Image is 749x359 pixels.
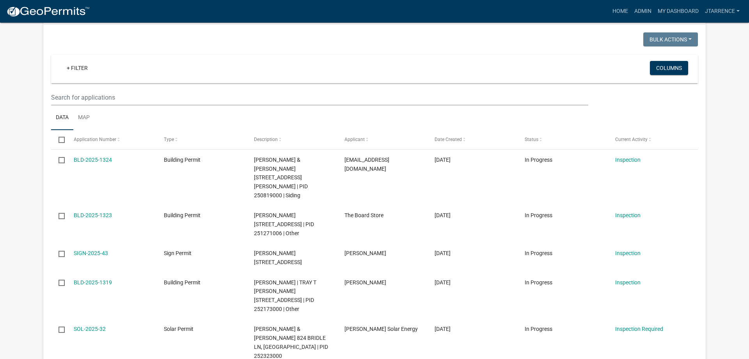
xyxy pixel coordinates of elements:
[74,250,108,256] a: SIGN-2025-43
[525,250,552,256] span: In Progress
[164,157,201,163] span: Building Permit
[74,212,112,218] a: BLD-2025-1323
[344,137,365,142] span: Applicant
[608,130,698,149] datatable-header-cell: Current Activity
[344,279,386,286] span: Joslyn Erickson
[344,212,383,218] span: The Board Store
[435,157,451,163] span: 09/02/2025
[615,326,663,332] a: Inspection Required
[643,32,698,46] button: Bulk Actions
[517,130,607,149] datatable-header-cell: Status
[164,326,193,332] span: Solar Permit
[60,61,94,75] a: + Filter
[615,279,641,286] a: Inspection
[435,250,451,256] span: 08/29/2025
[164,250,192,256] span: Sign Permit
[74,279,112,286] a: BLD-2025-1319
[254,157,308,198] span: MCCALLSON, MATTHEW & NICKI 518 HILL ST S, Houston County | PID 250819000 | Siding
[631,4,655,19] a: Admin
[525,279,552,286] span: In Progress
[435,326,451,332] span: 08/27/2025
[337,130,427,149] datatable-header-cell: Applicant
[254,212,314,236] span: MC KIMMY,ANTHONY K 641 4TH ST N, Houston County | PID 251271006 | Other
[609,4,631,19] a: Home
[702,4,743,19] a: jtarrence
[615,250,641,256] a: Inspection
[615,137,648,142] span: Current Activity
[74,157,112,163] a: BLD-2025-1324
[435,137,462,142] span: Date Created
[51,89,588,105] input: Search for applications
[73,105,94,130] a: Map
[51,130,66,149] datatable-header-cell: Select
[254,279,316,312] span: ROSE,CELIA J | TRAY T HENDERSON 1411 COUNTY 25, Houston County | PID 252173000 | Other
[615,157,641,163] a: Inspection
[525,326,552,332] span: In Progress
[525,212,552,218] span: In Progress
[74,137,116,142] span: Application Number
[164,137,174,142] span: Type
[254,137,278,142] span: Description
[156,130,247,149] datatable-header-cell: Type
[344,157,389,172] span: mccal8604@yahoo.com
[615,212,641,218] a: Inspection
[74,326,106,332] a: SOL-2025-32
[525,137,538,142] span: Status
[435,212,451,218] span: 08/29/2025
[164,212,201,218] span: Building Permit
[254,250,302,265] span: Troy Nolop 31 WALNUT ST S, Houston County | PID 250046000
[650,61,688,75] button: Columns
[525,157,552,163] span: In Progress
[247,130,337,149] datatable-header-cell: Description
[254,326,328,359] span: MAHR, TODD & SAMUEL 824 BRIDLE LN, Houston County | PID 252323000
[164,279,201,286] span: Building Permit
[344,326,418,332] span: Olson Solar Energy
[655,4,702,19] a: My Dashboard
[435,279,451,286] span: 08/28/2025
[51,105,73,130] a: Data
[344,250,386,256] span: Derek Miller
[66,130,156,149] datatable-header-cell: Application Number
[427,130,517,149] datatable-header-cell: Date Created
